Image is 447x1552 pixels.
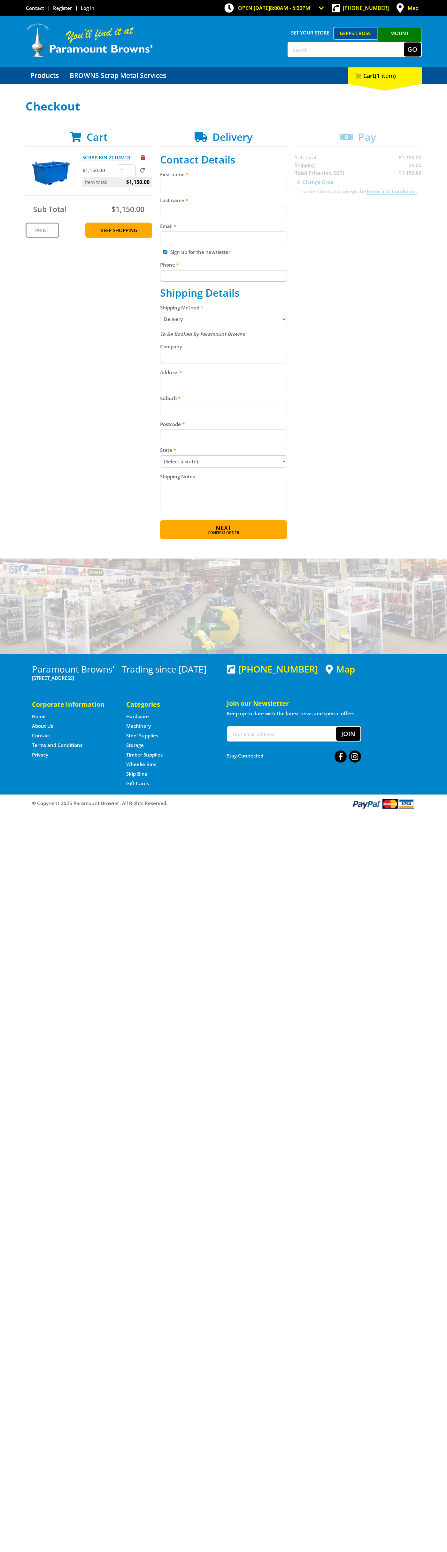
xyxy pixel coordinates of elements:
a: Mount [PERSON_NAME] [377,27,422,51]
img: PayPal, Mastercard, Visa accepted [351,798,415,810]
a: Go to the Home page [32,713,46,720]
span: Delivery [212,130,252,144]
div: [PHONE_NUMBER] [227,664,318,674]
a: Go to the Machinery page [126,723,151,729]
label: Address [160,369,287,376]
a: Go to the Privacy page [32,751,48,758]
em: To Be Booked By Paramount Browns' [160,331,246,337]
button: Go [404,42,421,57]
a: SCRAP BIN 2CU/MTR [82,154,130,161]
span: OPEN [DATE] [238,4,310,11]
input: Please enter your telephone number. [160,270,287,282]
span: $1,150.00 [112,204,144,214]
label: Shipping Method [160,304,287,311]
div: Cart [348,67,422,84]
a: Keep Shopping [85,223,152,238]
label: Company [160,343,287,350]
a: Remove from cart [141,154,145,161]
div: ® Copyright 2025 Paramount Browns'. All Rights Reserved. [26,798,422,810]
label: Email [160,222,287,230]
input: Please enter your first name. [160,180,287,191]
a: Go to the Contact page [26,5,44,11]
a: Gepps Cross [333,27,377,40]
h5: Categories [126,700,208,709]
label: Shipping Notes [160,473,287,480]
label: First name [160,171,287,178]
span: 8:00am - 5:00pm [270,4,310,11]
input: Please enter your last name. [160,206,287,217]
a: Print [26,223,59,238]
span: Cart [87,130,108,144]
span: Confirm order [174,531,273,535]
span: $1,150.00 [126,177,150,187]
label: State [160,446,287,454]
a: Go to the Contact page [32,732,50,739]
span: Sub Total [33,204,66,214]
p: Item total: [82,177,152,187]
a: Go to the Wheelie Bins page [126,761,156,768]
div: Stay Connected [227,748,361,763]
span: (1 item) [375,72,396,80]
a: Go to the Hardware page [126,713,149,720]
a: Go to the Gift Cards page [126,780,149,787]
input: Search [288,42,404,57]
a: Go to the Products page [26,67,64,84]
h5: Corporate Information [32,700,113,709]
select: Please select a shipping method. [160,313,287,325]
input: Please enter your postcode. [160,430,287,441]
a: Go to the BROWNS Scrap Metal Services page [65,67,171,84]
input: Your email address [227,727,336,741]
a: Go to the Timber Supplies page [126,751,163,758]
p: [STREET_ADDRESS] [32,674,220,682]
a: Go to the registration page [53,5,72,11]
img: SCRAP BIN 2CU/MTR [32,154,70,192]
label: Postcode [160,420,287,428]
a: View a map of Gepps Cross location [326,664,355,674]
input: Please enter your email address. [160,232,287,243]
a: Log in [81,5,95,11]
h5: Join our Newsletter [227,699,415,708]
img: Paramount Browns' [26,22,153,58]
span: Next [215,523,231,532]
p: $1,150.00 [82,166,117,174]
button: Next Confirm order [160,520,287,539]
span: Set your store [288,27,333,38]
h2: Contact Details [160,154,287,166]
label: Phone [160,261,287,269]
a: Go to the Steel Supplies page [126,732,158,739]
h3: Paramount Browns' - Trading since [DATE] [32,664,220,674]
a: Go to the About Us page [32,723,53,729]
label: Suburb [160,394,287,402]
input: Please enter your address. [160,378,287,389]
a: Go to the Terms and Conditions page [32,742,82,749]
p: Keep up to date with the latest news and special offers. [227,710,415,717]
select: Please select your state. [160,455,287,468]
button: Join [336,727,360,741]
h2: Shipping Details [160,287,287,299]
label: Sign up for the newsletter [170,249,230,255]
a: Go to the Storage page [126,742,144,749]
h1: Checkout [26,100,422,113]
a: Go to the Skip Bins page [126,771,147,777]
label: Last name [160,196,287,204]
input: Please enter your suburb. [160,404,287,415]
